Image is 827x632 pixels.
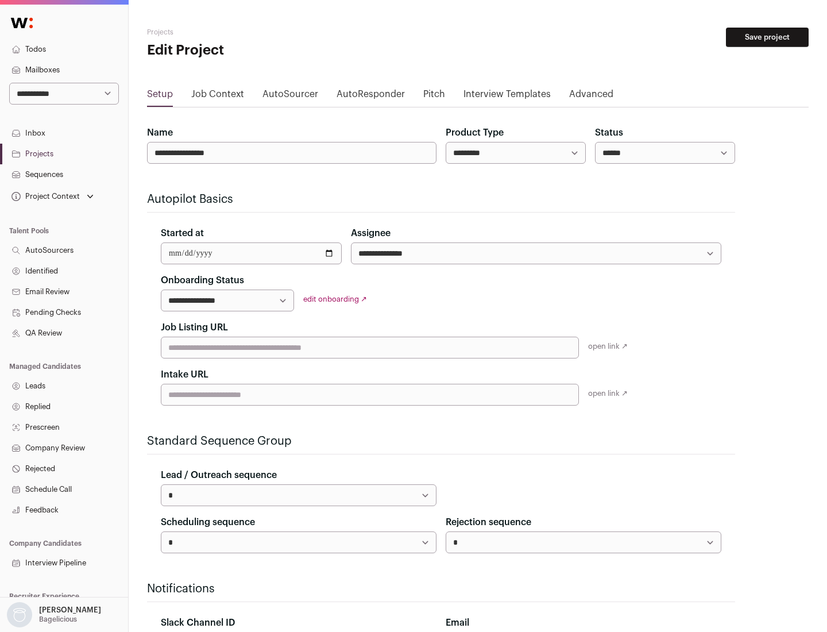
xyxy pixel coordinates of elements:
[262,87,318,106] a: AutoSourcer
[147,28,368,37] h2: Projects
[726,28,809,47] button: Save project
[161,515,255,529] label: Scheduling sequence
[463,87,551,106] a: Interview Templates
[191,87,244,106] a: Job Context
[446,126,504,140] label: Product Type
[161,616,235,630] label: Slack Channel ID
[9,192,80,201] div: Project Context
[569,87,613,106] a: Advanced
[161,273,244,287] label: Onboarding Status
[147,87,173,106] a: Setup
[161,321,228,334] label: Job Listing URL
[446,515,531,529] label: Rejection sequence
[303,295,367,303] a: edit onboarding ↗
[5,602,103,627] button: Open dropdown
[147,433,735,449] h2: Standard Sequence Group
[9,188,96,205] button: Open dropdown
[147,41,368,60] h1: Edit Project
[161,226,204,240] label: Started at
[337,87,405,106] a: AutoResponder
[595,126,623,140] label: Status
[147,581,735,597] h2: Notifications
[7,602,32,627] img: nopic.png
[39,606,101,615] p: [PERSON_NAME]
[39,615,77,624] p: Bagelicious
[423,87,445,106] a: Pitch
[446,616,721,630] div: Email
[147,126,173,140] label: Name
[147,191,735,207] h2: Autopilot Basics
[161,468,277,482] label: Lead / Outreach sequence
[161,368,208,381] label: Intake URL
[351,226,391,240] label: Assignee
[5,11,39,34] img: Wellfound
